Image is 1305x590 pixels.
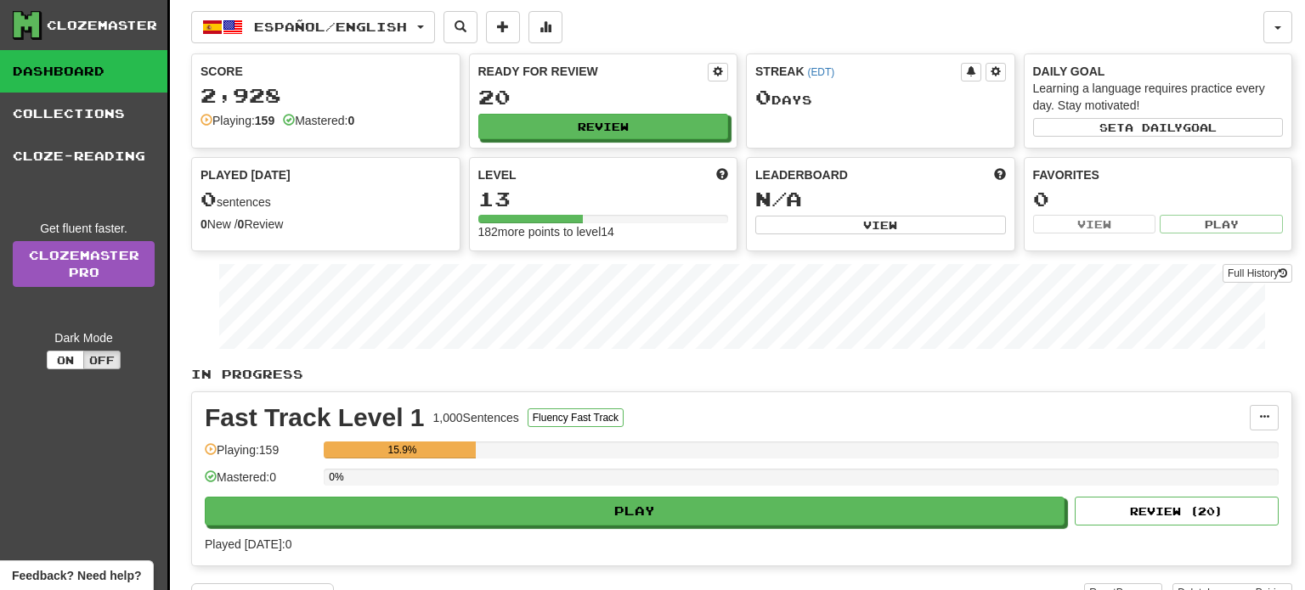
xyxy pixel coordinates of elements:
strong: 0 [347,114,354,127]
div: Learning a language requires practice every day. Stay motivated! [1033,80,1284,114]
div: Clozemaster [47,17,157,34]
strong: 0 [238,217,245,231]
p: In Progress [191,366,1292,383]
span: Level [478,166,517,183]
div: 20 [478,87,729,108]
button: Search sentences [443,11,477,43]
div: Day s [755,87,1006,109]
div: 0 [1033,188,1284,210]
div: Ready for Review [478,63,709,80]
button: Play [205,497,1065,525]
span: Played [DATE] [201,166,291,183]
button: On [47,351,84,369]
span: 0 [201,187,217,211]
button: Seta dailygoal [1033,118,1284,137]
a: (EDT) [807,66,834,78]
span: This week in points, UTC [994,166,1006,183]
button: View [755,216,1006,234]
div: 1,000 Sentences [433,409,519,426]
button: Review [478,114,729,139]
button: More stats [528,11,562,43]
div: Mastered: 0 [205,469,315,497]
div: 15.9% [329,441,475,458]
div: Playing: 159 [205,441,315,469]
span: N/A [755,187,802,211]
button: Full History [1223,264,1292,283]
div: 13 [478,188,729,210]
div: 2,928 [201,85,451,106]
span: a daily [1125,121,1183,133]
strong: 159 [255,114,274,127]
button: Play [1160,215,1283,233]
div: sentences [201,188,451,211]
button: View [1033,215,1156,233]
div: Playing: [201,112,274,129]
strong: 0 [201,217,207,231]
span: Español / English [254,20,407,34]
div: Mastered: [283,112,354,129]
div: Dark Mode [13,329,155,346]
div: 182 more points to level 14 [478,223,729,240]
div: Score [201,63,451,80]
div: New / Review [201,216,451,233]
button: Add sentence to collection [486,11,520,43]
span: Played [DATE]: 0 [205,537,291,551]
button: Off [83,351,121,369]
div: Daily Goal [1033,63,1284,80]
div: Favorites [1033,166,1284,183]
span: Score more points to level up [716,166,728,183]
div: Get fluent faster. [13,220,155,237]
a: ClozemasterPro [13,241,155,287]
button: Review (20) [1075,497,1279,525]
span: Open feedback widget [12,567,141,584]
button: Español/English [191,11,435,43]
span: Leaderboard [755,166,848,183]
div: Fast Track Level 1 [205,405,425,430]
button: Fluency Fast Track [528,408,624,427]
span: 0 [755,85,771,109]
div: Streak [755,63,961,80]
